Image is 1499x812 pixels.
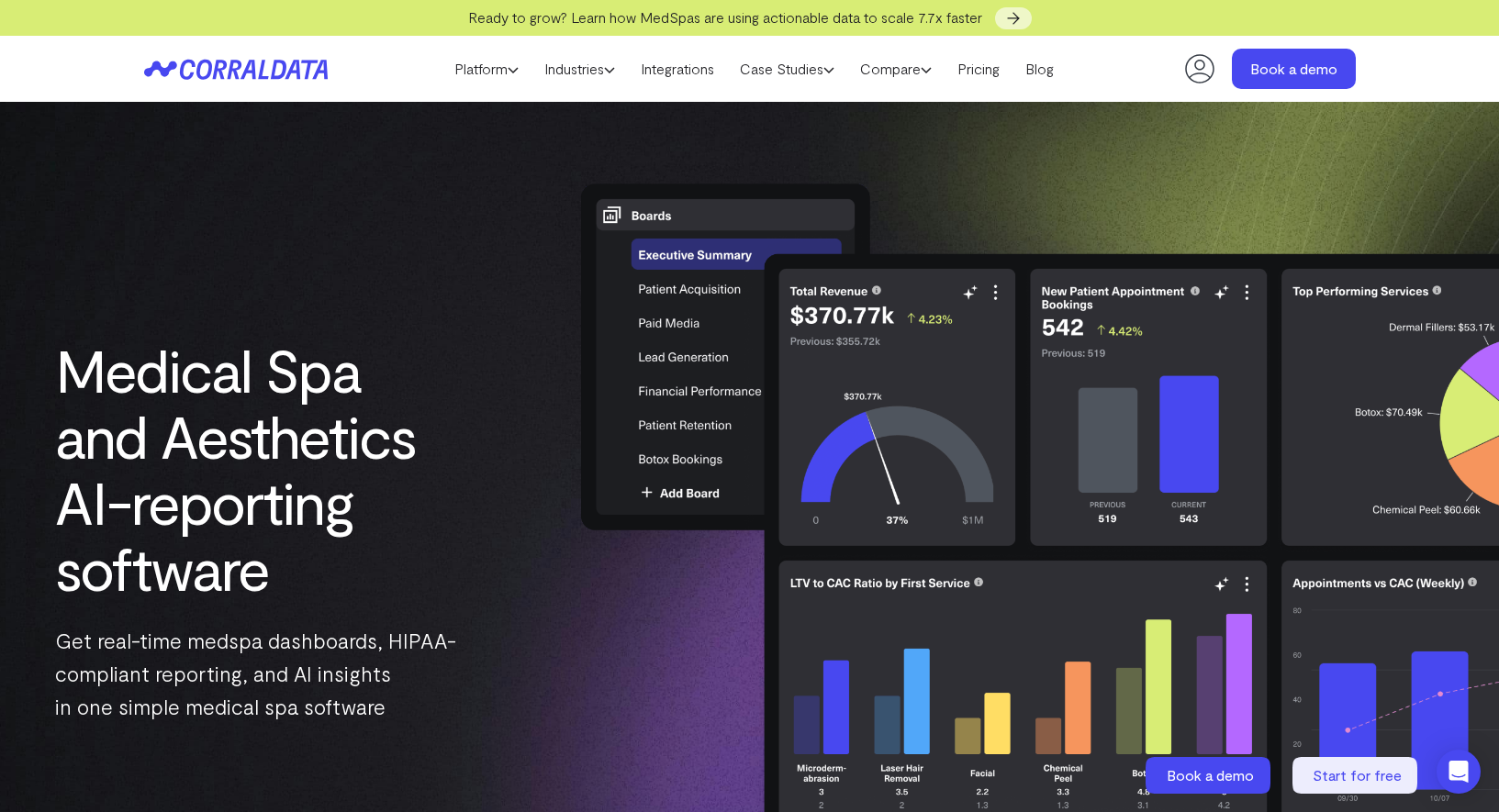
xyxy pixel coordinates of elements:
[468,8,982,26] span: Ready to grow? Learn how MedSpas are using actionable data to scale 7.7x faster
[1232,49,1356,89] a: Book a demo
[1313,766,1402,784] span: Start for free
[628,55,727,83] a: Integrations
[1292,757,1421,794] a: Start for free
[1167,766,1254,784] span: Book a demo
[55,337,457,601] h1: Medical Spa and Aesthetics AI-reporting software
[945,55,1012,83] a: Pricing
[1146,757,1274,794] a: Book a demo
[847,55,945,83] a: Compare
[442,55,531,83] a: Platform
[1012,55,1067,83] a: Blog
[531,55,628,83] a: Industries
[727,55,847,83] a: Case Studies
[55,624,457,723] p: Get real-time medspa dashboards, HIPAA-compliant reporting, and AI insights in one simple medical...
[1437,750,1481,794] div: Open Intercom Messenger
